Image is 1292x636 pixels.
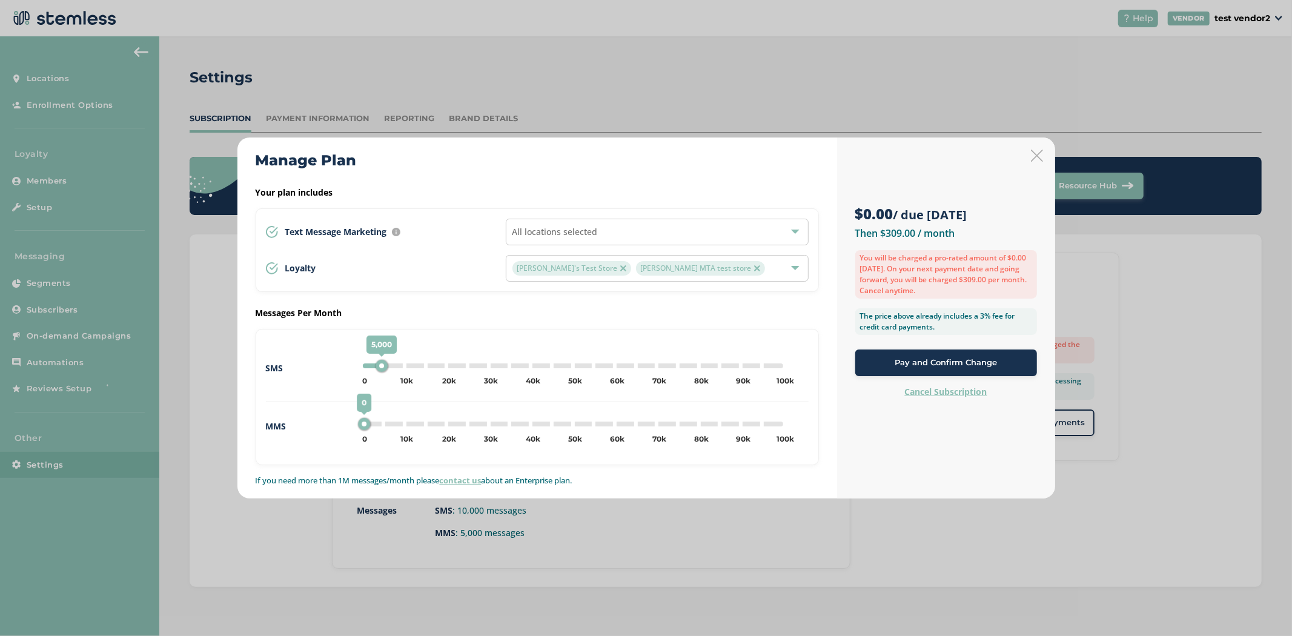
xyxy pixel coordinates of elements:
[484,434,498,445] div: 30k
[400,434,413,445] div: 10k
[1231,578,1292,636] iframe: Chat Widget
[256,186,819,199] label: Your plan includes
[256,306,819,319] label: Messages Per Month
[526,434,540,445] div: 40k
[256,475,819,487] p: If you need more than 1M messages/month please about an Enterprise plan.
[694,434,709,445] div: 80k
[366,336,397,354] span: 5,000
[855,227,955,240] label: Then $309.00 / month
[484,376,498,386] div: 30k
[777,434,794,445] div: 100k
[855,204,893,224] strong: $0.00
[568,376,582,386] div: 50k
[855,204,1037,224] h3: / due [DATE]
[256,150,357,171] h2: Manage Plan
[266,362,348,374] label: SMS
[777,376,794,386] div: 100k
[652,376,666,386] div: 70k
[442,376,456,386] div: 20k
[736,376,750,386] div: 90k
[694,376,709,386] div: 80k
[754,265,760,271] img: icon-close-accent-8a337256.svg
[363,376,368,386] div: 0
[895,357,997,369] span: Pay and Confirm Change
[855,349,1037,376] button: Pay and Confirm Change
[440,475,482,486] a: contact us
[568,434,582,445] div: 50k
[357,394,371,412] span: 0
[285,228,387,236] span: Text Message Marketing
[363,434,368,445] div: 0
[905,386,987,398] label: Cancel Subscription
[400,376,413,386] div: 10k
[620,265,626,271] img: icon-close-accent-8a337256.svg
[652,434,666,445] div: 70k
[610,434,624,445] div: 60k
[636,261,765,276] span: [PERSON_NAME] MTA test store
[392,228,400,236] img: icon-info-236977d2.svg
[266,420,348,432] label: MMS
[526,376,540,386] div: 40k
[610,376,624,386] div: 60k
[442,434,456,445] div: 20k
[736,434,750,445] div: 90k
[855,308,1037,335] label: The price above already includes a 3% fee for credit card payments.
[512,261,631,276] span: [PERSON_NAME]'s Test Store
[855,250,1037,299] label: You will be charged a pro-rated amount of $0.00 [DATE]. On your next payment date and going forwa...
[285,262,316,274] p: Loyalty
[512,226,598,237] span: All locations selected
